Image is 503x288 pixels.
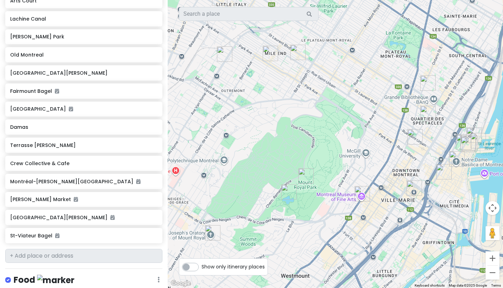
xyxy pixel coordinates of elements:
h6: Montréal-[PERSON_NAME][GEOGRAPHIC_DATA] [10,178,157,185]
div: Damas [214,44,235,65]
h6: [GEOGRAPHIC_DATA][PERSON_NAME] [10,70,157,76]
div: Terrasse William Gray [458,132,479,153]
button: Zoom in [486,251,500,265]
i: Added to itinerary [69,106,73,111]
div: 1749 Rue St-Hubert [417,73,438,94]
i: Added to itinerary [136,179,140,184]
a: Open this area in Google Maps (opens a new window) [169,279,192,288]
div: Fairmount Bagel [287,42,308,63]
span: Map data ©2025 Google [449,283,487,287]
img: marker [37,275,74,286]
h6: [PERSON_NAME] Market [10,196,157,202]
h6: [GEOGRAPHIC_DATA][PERSON_NAME] [10,214,157,221]
div: Notre-Dame Basilica of Montreal [446,148,467,169]
span: Show only itinerary places [202,263,265,271]
i: Added to itinerary [110,215,115,220]
div: Beaver Lake [278,182,299,202]
div: Rue Saint-Paul East [464,125,484,146]
h4: Food [14,274,74,286]
h6: [PERSON_NAME] Park [10,34,157,40]
button: Map camera controls [486,201,500,215]
h6: Damas [10,124,157,130]
button: Drag Pegman onto the map to open Street View [486,226,500,240]
h6: Terrasse [PERSON_NAME] [10,142,157,148]
div: Bevo Pizzeria [458,134,479,155]
div: Crew Collective & Cafe [433,161,454,182]
i: Added to itinerary [55,89,59,94]
div: St-Viateur Bagel [260,43,281,64]
div: St Joseph's Oratory of Mount Royal Gift Shop [202,222,223,243]
div: Arts Court [459,133,480,154]
i: Added to itinerary [55,233,59,238]
div: Quartier des Spectacles [417,103,438,124]
h6: St-Viateur Bagel [10,232,157,239]
input: + Add place or address [5,249,162,263]
div: Mount Royal Park [296,165,316,186]
button: Zoom out [486,266,500,280]
a: Terms (opens in new tab) [491,283,501,287]
h6: Crew Collective & Cafe [10,160,157,167]
img: Google [169,279,192,288]
h6: Lachine Canal [10,16,157,22]
i: Added to itinerary [74,197,78,202]
div: Old Montreal [453,132,474,153]
button: Keyboard shortcuts [415,283,445,288]
div: Montreal Museum of Fine Arts [352,183,373,204]
h6: Fairmount Bagel [10,88,157,94]
h6: Old Montreal [10,52,157,58]
div: Gare Centrale [404,178,425,199]
div: Old Port of Montreal [468,130,489,151]
h6: [GEOGRAPHIC_DATA] [10,106,157,112]
input: Search a place [179,7,319,21]
div: Place des Arts [404,126,425,147]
